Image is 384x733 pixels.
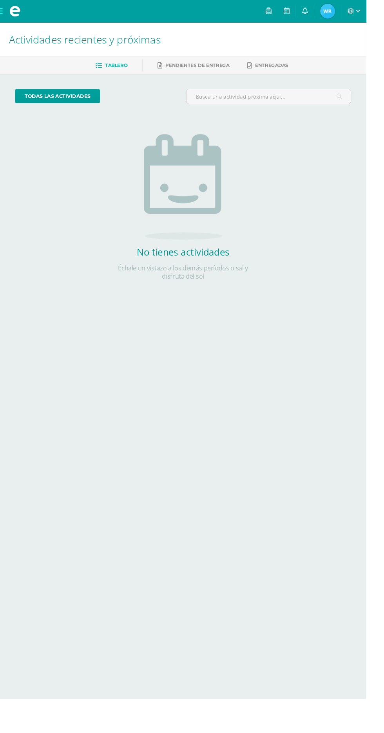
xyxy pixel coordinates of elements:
a: Entregadas [259,62,302,75]
p: Échale un vistazo a los demás períodos o sal y disfruta del sol [114,277,270,294]
a: Tablero [100,62,134,75]
span: Pendientes de entrega [174,65,241,71]
img: fcfaa8a659a726b53afcd2a7f7de06ee.png [336,4,351,20]
span: Tablero [110,65,134,71]
a: todas las Actividades [16,93,105,108]
h2: No tienes actividades [114,258,270,271]
a: Pendientes de entrega [165,62,241,75]
span: Actividades recientes y próximas [9,34,168,49]
img: no_activities.png [151,141,233,251]
input: Busca una actividad próxima aquí... [196,94,368,109]
span: Entregadas [268,65,302,71]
